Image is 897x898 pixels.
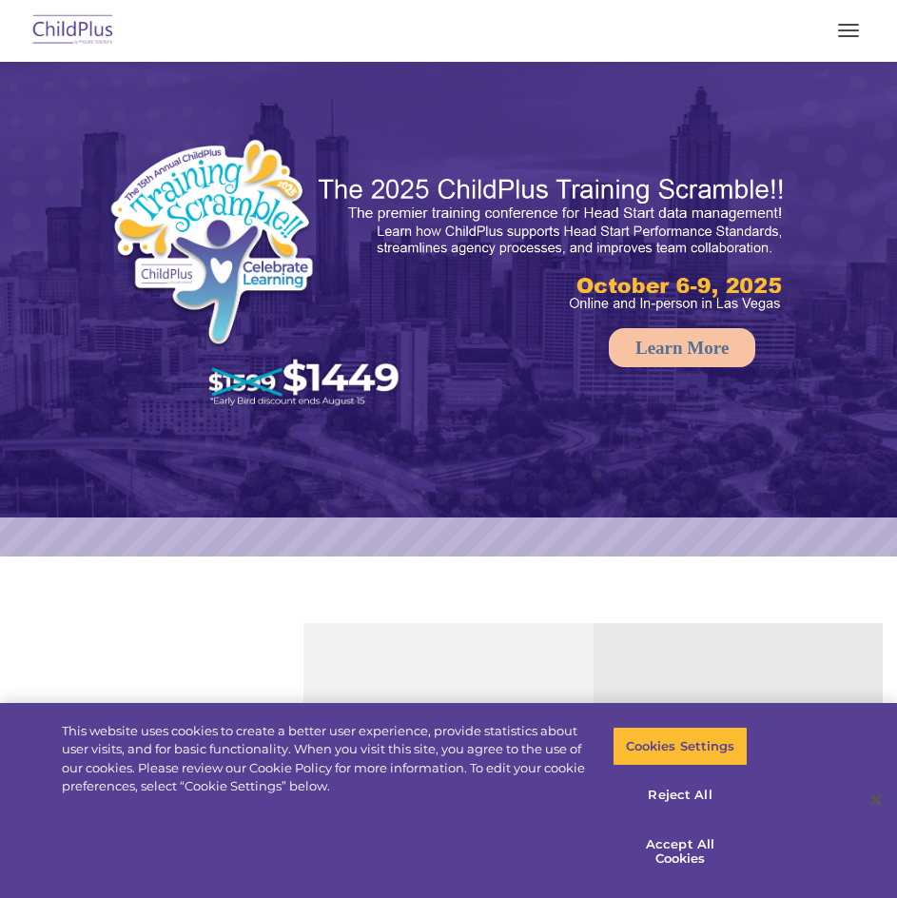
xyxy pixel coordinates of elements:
button: Reject All [613,775,747,815]
img: ChildPlus by Procare Solutions [29,9,118,53]
button: Accept All Cookies [613,825,747,879]
div: This website uses cookies to create a better user experience, provide statistics about user visit... [62,722,586,796]
button: Cookies Settings [613,727,747,767]
button: Close [855,779,897,821]
a: Learn More [609,328,755,367]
